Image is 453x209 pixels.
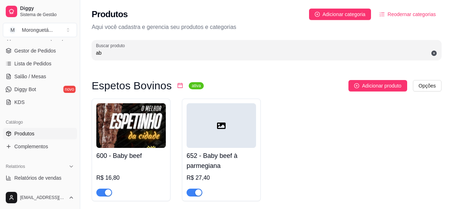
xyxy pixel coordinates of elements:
sup: ativa [189,82,203,89]
h3: Espetos Bovinos [92,81,172,90]
h2: Produtos [92,9,128,20]
span: M [9,26,16,34]
a: DiggySistema de Gestão [3,3,77,20]
div: R$ 27,40 [187,174,256,182]
span: Diggy [20,5,74,12]
a: Diggy Botnovo [3,84,77,95]
span: Salão / Mesas [14,73,46,80]
div: Catálogo [3,116,77,128]
a: Relatórios de vendas [3,172,77,184]
span: plus-circle [315,12,320,17]
span: Opções [419,82,436,90]
h4: 600 - Baby beef [96,151,166,161]
span: Gestor de Pedidos [14,47,56,54]
input: Buscar produto [96,49,437,56]
p: Aqui você cadastra e gerencia seu produtos e categorias [92,23,442,31]
button: [EMAIL_ADDRESS][DOMAIN_NAME] [3,189,77,206]
div: R$ 16,80 [96,174,166,182]
span: Reodernar categorias [387,10,436,18]
button: Select a team [3,23,77,37]
span: Lista de Pedidos [14,60,52,67]
button: Reodernar categorias [374,9,442,20]
span: KDS [14,99,25,106]
button: Opções [413,80,442,91]
a: Complementos [3,141,77,152]
span: calendar [177,83,183,88]
label: Buscar produto [96,43,127,49]
span: Produtos [14,130,34,137]
a: Salão / Mesas [3,71,77,82]
a: Relatório de clientes [3,185,77,196]
span: ordered-list [380,12,385,17]
span: Adicionar categoria [323,10,366,18]
span: Diggy Bot [14,86,36,93]
img: product-image [96,103,166,148]
span: Adicionar produto [362,82,401,90]
h4: 652 - Baby beef à parmegiana [187,151,256,171]
a: Produtos [3,128,77,139]
a: Lista de Pedidos [3,58,77,69]
div: Moronguetá ... [22,26,53,34]
span: [EMAIL_ADDRESS][DOMAIN_NAME] [20,195,66,200]
a: Gestor de Pedidos [3,45,77,56]
span: plus-circle [354,83,359,88]
a: KDS [3,96,77,108]
button: Adicionar categoria [309,9,371,20]
span: Relatórios de vendas [14,174,62,181]
span: Sistema de Gestão [20,12,74,18]
button: Adicionar produto [348,80,407,91]
span: Relatórios [6,164,25,169]
span: Complementos [14,143,48,150]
